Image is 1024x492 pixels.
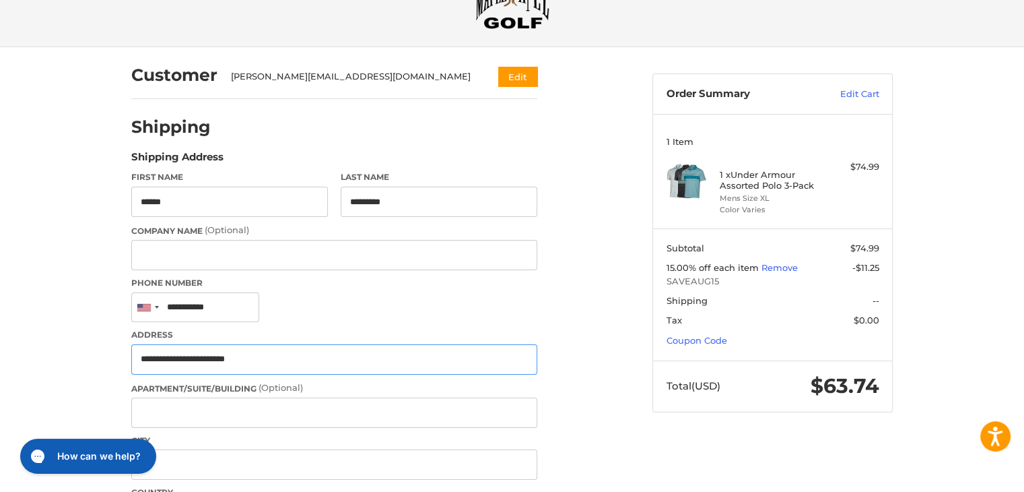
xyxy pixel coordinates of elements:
span: $74.99 [850,243,879,253]
div: $74.99 [826,160,879,174]
iframe: Gorgias live chat messenger [13,434,160,479]
span: 15.00% off each item [667,262,761,273]
label: Apartment/Suite/Building [131,381,537,395]
a: Coupon Code [667,335,727,346]
h2: Customer [131,65,217,86]
legend: Shipping Address [131,150,224,171]
span: -- [873,295,879,306]
span: Shipping [667,295,708,306]
label: Phone Number [131,277,537,289]
label: City [131,435,537,447]
small: (Optional) [205,224,249,235]
li: Mens Size XL [720,193,823,204]
label: Company Name [131,224,537,237]
h3: 1 Item [667,136,879,147]
small: (Optional) [259,382,303,393]
label: First Name [131,171,328,183]
span: -$11.25 [852,262,879,273]
label: Address [131,329,537,341]
iframe: Google Customer Reviews [913,456,1024,492]
a: Edit Cart [811,88,879,101]
span: Total (USD) [667,379,720,392]
span: $63.74 [811,373,879,398]
h4: 1 x Under Armour Assorted Polo 3-Pack [720,169,823,191]
h3: Order Summary [667,88,811,101]
span: Tax [667,315,682,326]
a: Remove [761,262,798,273]
button: Edit [498,67,537,86]
span: SAVEAUG15 [667,275,879,288]
div: United States: +1 [132,293,163,322]
li: Color Varies [720,204,823,216]
span: $0.00 [854,315,879,326]
span: Subtotal [667,243,704,253]
h2: Shipping [131,117,211,137]
label: Last Name [341,171,537,183]
div: [PERSON_NAME][EMAIL_ADDRESS][DOMAIN_NAME] [231,70,473,84]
